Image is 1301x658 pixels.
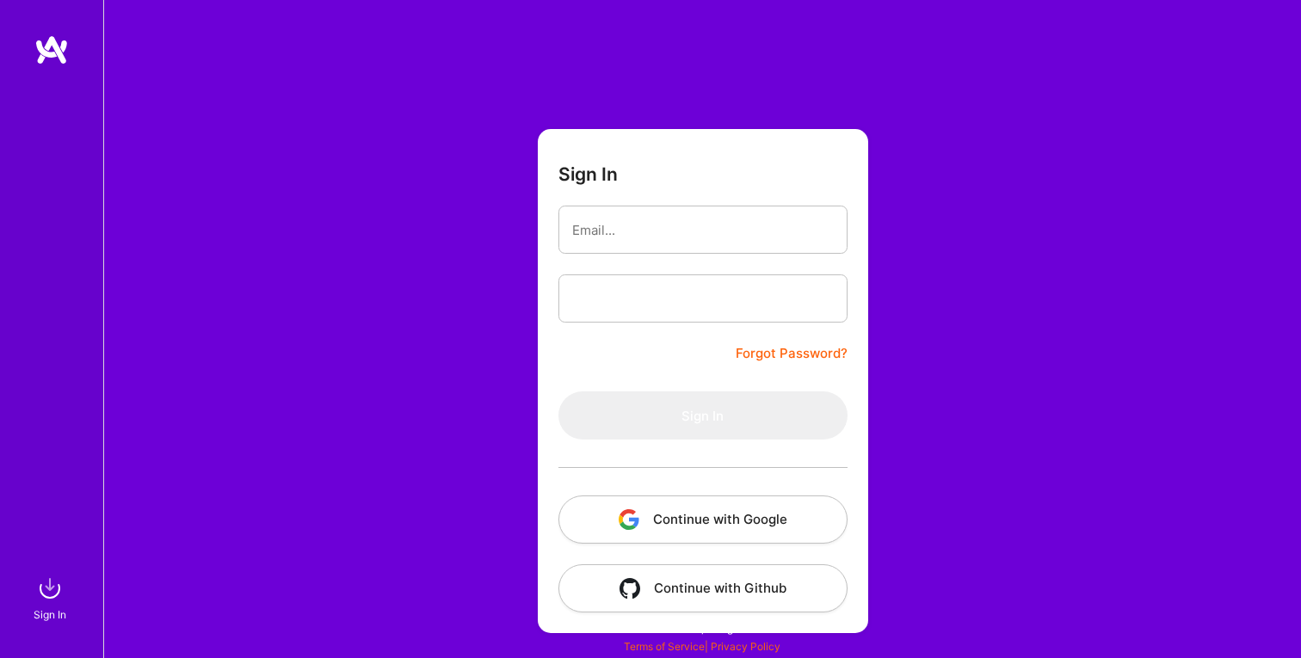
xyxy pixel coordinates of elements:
a: Terms of Service [624,640,705,653]
img: logo [34,34,69,65]
img: sign in [33,571,67,606]
button: Continue with Github [558,564,848,612]
a: Privacy Policy [711,640,780,653]
img: icon [619,509,639,530]
a: sign inSign In [36,571,67,624]
div: © 2025 ATeams Inc., All rights reserved. [103,606,1301,649]
div: Sign In [34,606,66,624]
a: Forgot Password? [736,343,848,364]
input: Email... [572,208,834,252]
h3: Sign In [558,163,618,185]
span: | [624,640,780,653]
button: Sign In [558,391,848,440]
img: icon [620,578,640,599]
button: Continue with Google [558,495,848,544]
